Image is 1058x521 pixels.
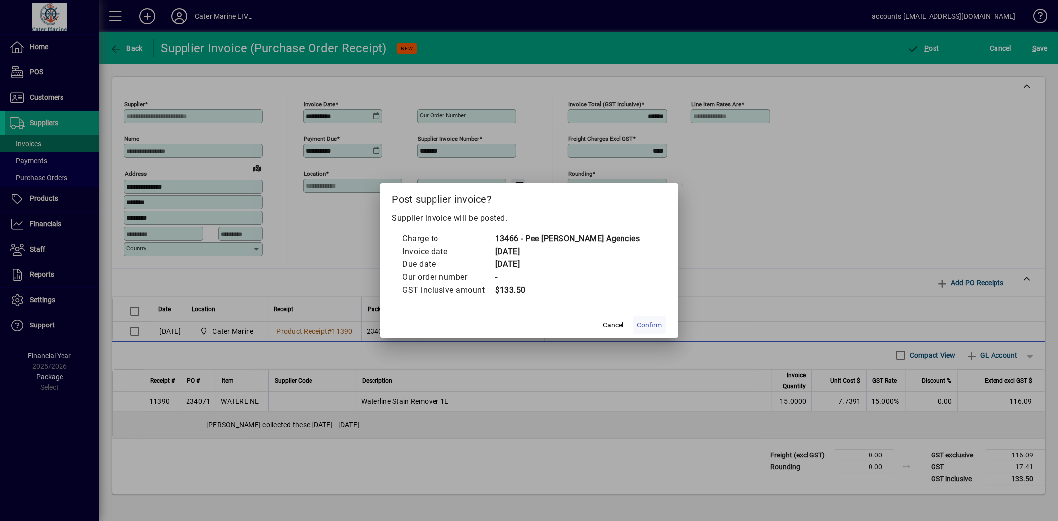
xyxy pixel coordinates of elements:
[380,183,678,212] h2: Post supplier invoice?
[598,316,629,334] button: Cancel
[495,284,640,297] td: $133.50
[633,316,666,334] button: Confirm
[495,232,640,245] td: 13466 - Pee [PERSON_NAME] Agencies
[495,245,640,258] td: [DATE]
[402,271,495,284] td: Our order number
[637,320,662,330] span: Confirm
[402,284,495,297] td: GST inclusive amount
[392,212,666,224] p: Supplier invoice will be posted.
[402,258,495,271] td: Due date
[402,232,495,245] td: Charge to
[495,258,640,271] td: [DATE]
[495,271,640,284] td: -
[603,320,624,330] span: Cancel
[402,245,495,258] td: Invoice date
